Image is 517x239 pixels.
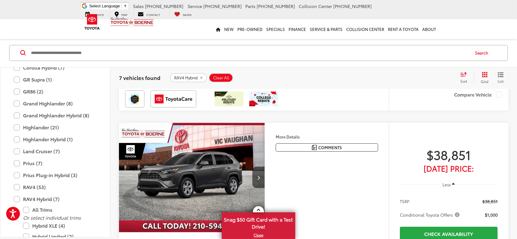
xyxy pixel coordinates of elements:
button: Search [469,45,497,61]
div: 2025 Toyota RAV4 Hybrid Hybrid XLE 0 [119,123,265,232]
span: 7 vehicles found [119,74,160,81]
span: Less [442,182,451,187]
button: Select sort value [457,72,474,84]
button: List View [493,72,508,84]
span: [DATE] Price: [400,165,498,171]
h4: More Details [276,135,378,139]
button: Next image [252,167,265,188]
span: [PHONE_NUMBER] [333,3,372,9]
a: Rent a Toyota [386,19,420,39]
span: Clear All [213,75,229,80]
a: Contact [133,11,165,17]
a: My Saved Vehicles [170,11,196,17]
label: Corolla Hybrid (7) [14,62,97,73]
img: 2025 Toyota RAV4 Hybrid XLE AWD [119,123,265,233]
span: $1,000 [485,212,498,218]
button: Grid View [474,72,493,84]
label: Prius (7) [14,158,97,169]
img: Vic Vaughan Toyota of Boerne [110,17,154,27]
span: [PHONE_NUMBER] [257,3,295,9]
span: $38,851 [400,147,498,162]
span: Collision Center [299,3,332,9]
img: Comments [312,145,317,150]
label: All Trims [23,204,97,215]
i: Or select individual trims [23,214,81,221]
span: Comments [318,145,342,150]
a: Service [81,11,109,17]
label: Hybrid XLE (4) [23,220,97,231]
span: ▼ [123,4,127,8]
input: Search by Make, Model, or Keyword [30,46,469,60]
label: Grand Highlander Hybrid (8) [14,110,97,121]
span: [PHONE_NUMBER] [203,3,242,9]
a: Home [214,19,222,39]
button: Clear All [209,73,233,82]
span: Select Language [89,4,120,8]
a: Finance [287,19,308,39]
img: /static/brand-toyota/National_Assets/toyota-military-rebate.jpeg?height=48 [215,92,243,106]
img: Toyota Safety Sense Vic Vaughan Toyota of Boerne Boerne TX [126,92,143,106]
span: TSRP: [400,198,411,204]
span: List [498,78,504,84]
label: Grand Highlander (8) [14,98,97,109]
img: /static/brand-toyota/National_Assets/toyota-college-grad.jpeg?height=48 [249,92,278,106]
label: Land Cruiser (7) [14,146,97,157]
span: Snag $50 Gift Card with a Test Drive! [222,213,295,232]
img: Toyota [81,12,104,32]
button: Comments [276,143,378,152]
label: GR Supra (1) [14,74,97,85]
label: RAV4 Hybrid (7) [14,194,97,204]
button: Conditional Toyota Offers [400,212,462,218]
a: Map [110,11,132,17]
span: Sort [460,78,467,84]
a: Collision Center [344,19,386,39]
span: [PHONE_NUMBER] [145,3,183,9]
a: Select Language​ [89,4,127,8]
a: 2025 Toyota RAV4 Hybrid XLE AWD2025 Toyota RAV4 Hybrid XLE AWD2025 Toyota RAV4 Hybrid XLE AWD2025... [119,123,265,232]
label: Highlander Hybrid (1) [14,134,97,145]
button: Less [440,179,458,190]
label: Compare Vehicle [454,92,502,98]
span: Sales [133,3,144,9]
a: Specials [264,19,287,39]
img: ToyotaCare Vic Vaughan Toyota of Boerne Boerne TX [152,92,195,106]
span: ​ [121,4,122,8]
button: remove RAV4%20Hybrid [170,73,207,82]
span: Parts [245,3,255,9]
span: Grid [481,79,488,84]
a: New [222,19,236,39]
a: About [420,19,438,39]
a: Pre-Owned [236,19,264,39]
label: GR86 (2) [14,86,97,97]
span: Saved [183,13,192,17]
a: Service & Parts: Opens in a new tab [308,19,344,39]
span: $38,851 [482,198,498,204]
label: Prius Plug-in Hybrid (3) [14,170,97,180]
span: Conditional Toyota Offers [400,212,461,218]
label: RAV4 (53) [14,182,97,192]
span: RAV4 Hybrid [174,75,197,80]
label: Highlander (21) [14,122,97,133]
span: Service [188,3,202,9]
